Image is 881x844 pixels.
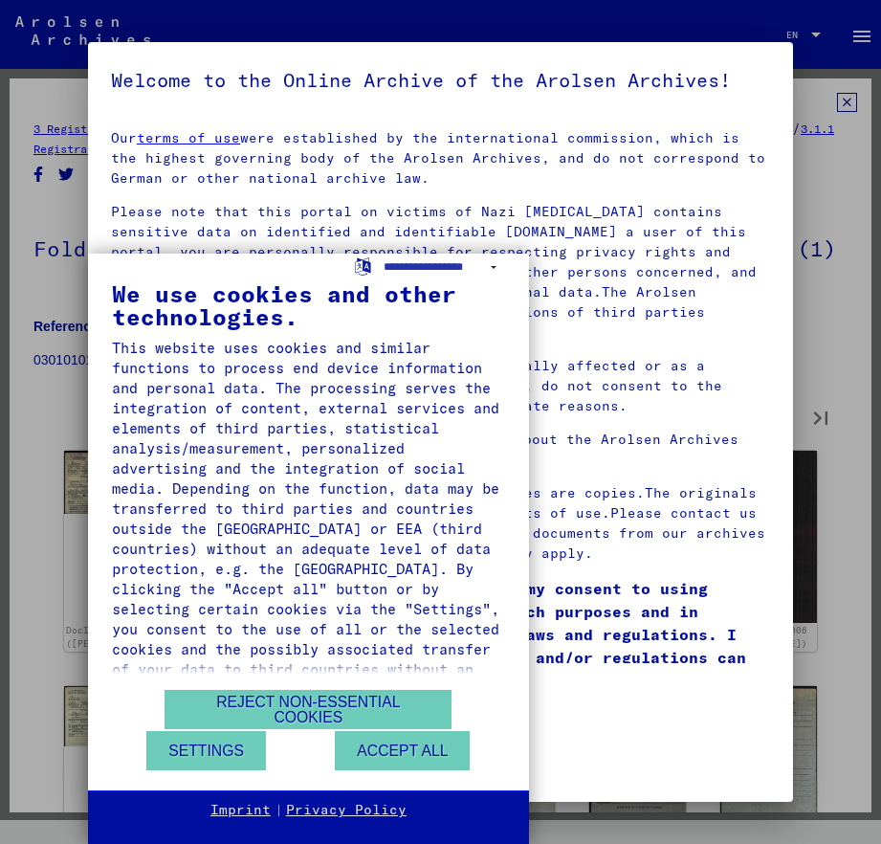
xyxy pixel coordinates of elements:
[146,731,266,770] button: Settings
[286,801,407,820] a: Privacy Policy
[165,690,452,729] button: Reject non-essential cookies
[112,338,505,700] div: This website uses cookies and similar functions to process end device information and personal da...
[335,731,470,770] button: Accept all
[210,801,271,820] a: Imprint
[112,282,505,328] div: We use cookies and other technologies.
